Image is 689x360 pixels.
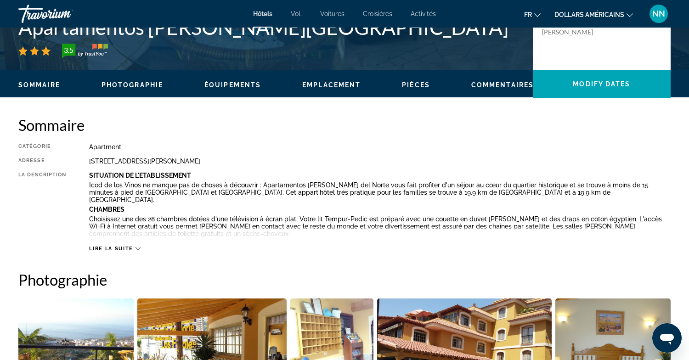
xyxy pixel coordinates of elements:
[411,10,436,17] a: Activités
[652,323,682,353] iframe: Bouton de lancement de la fenêtre de messagerie
[89,181,671,203] p: Icod de los Vinos ne manque pas de choses à découvrir : Apartamentos [PERSON_NAME] del Norte vous...
[89,246,133,252] span: Lire la suite
[524,11,532,18] font: fr
[542,20,616,36] p: [STREET_ADDRESS][PERSON_NAME]
[18,116,671,134] h2: Sommaire
[18,172,66,241] div: La description
[573,80,630,88] span: Modify Dates
[533,70,671,98] button: Modify Dates
[102,81,163,89] button: Photographie
[652,9,665,18] font: NN
[89,206,124,213] b: Chambres
[89,172,191,179] b: Situation De L'établissement
[89,143,671,151] div: Apartment
[18,143,66,151] div: Catégorie
[647,4,671,23] button: Menu utilisateur
[524,8,541,21] button: Changer de langue
[89,245,140,252] button: Lire la suite
[554,8,633,21] button: Changer de devise
[18,270,671,289] h2: Photographie
[18,2,110,26] a: Travorium
[363,10,392,17] a: Croisières
[18,157,66,165] div: Adresse
[62,44,108,58] img: TrustYou guest rating badge
[59,45,78,56] div: 3.5
[89,157,671,165] div: [STREET_ADDRESS][PERSON_NAME]
[18,81,60,89] button: Sommaire
[291,10,302,17] a: Vol.
[89,215,671,237] p: Choisissez une des 28 chambres dotées d'une télévision à écran plat. Votre lit Tempur-Pedic est p...
[402,81,430,89] button: Pièces
[471,81,534,89] button: Commentaires
[204,81,261,89] button: Équipements
[253,10,272,17] a: Hôtels
[554,11,624,18] font: dollars américains
[320,10,344,17] a: Voitures
[302,81,361,89] button: Emplacement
